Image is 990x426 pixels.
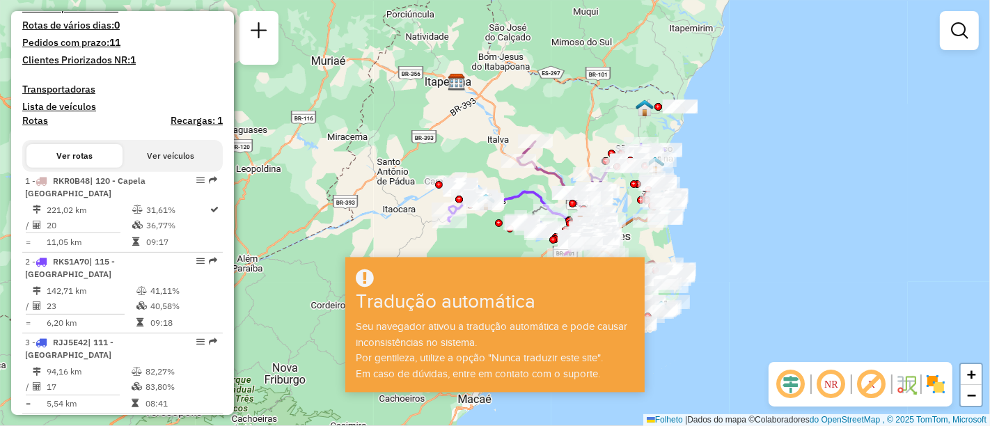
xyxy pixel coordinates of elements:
font: = [26,237,31,247]
font: | 120 - Capela [GEOGRAPHIC_DATA] [25,175,146,198]
font: 1 - [25,175,36,186]
font: 94,16 km [47,366,81,377]
font: 20 [47,219,56,230]
font: 2 - [25,256,36,267]
i: Distância Total [33,368,41,376]
img: São Francisco de Itabapoana [646,156,664,174]
font: Rotas de vários dias: [22,19,114,31]
i: Tempo total em rota [132,399,139,407]
i: Total de Atividades [33,382,41,390]
img: Fluxo de ruas [895,373,918,395]
font: Rotas [22,114,48,127]
font: Tradução automática [356,291,535,313]
font: Lista de veículos [22,100,96,113]
a: Rotas [22,115,48,127]
i: Total de Atividades [33,221,41,229]
font: 41,11% [150,285,180,296]
font: Por gentileza, utilize a opção "Nunca traduzir este site". [356,352,603,363]
font: 142,71 km [47,285,86,296]
em: Rota exportada [209,338,217,346]
font: 83,80% [146,381,175,392]
font: + [967,365,976,383]
em: Opções [196,257,205,265]
i: % de utilização da cubagem [136,301,147,310]
font: 3 - [25,337,36,347]
font: Ver rotas [56,150,93,161]
font: 11,05 km [47,237,81,247]
font: Colaboradores [755,415,810,425]
i: % de utilização do peso [132,205,143,214]
span: Ocultar NR [815,368,848,401]
i: % de utilização do peso [132,368,142,376]
font: Ver veículos [147,150,194,161]
a: Filtros de exibição [945,17,973,45]
img: Maniva [636,99,654,117]
a: Ampliar [961,364,982,385]
font: / [26,381,29,392]
font: Em caso de dúvidas, entre em contato com o suporte. [356,368,600,379]
em: Opções [196,176,205,184]
font: 36,77% [146,219,175,230]
font: 17 [47,381,56,392]
font: 31,61% [146,205,175,215]
i: % de utilização do peso [136,287,147,295]
font: − [967,386,976,404]
i: Total de Atividades [33,301,41,310]
font: 23 [47,301,56,311]
i: Distância Total [33,205,41,214]
font: Dados do mapa © [687,415,755,425]
font: RKR0B48 [53,175,90,186]
font: 6,20 km [47,317,77,328]
font: Transportadoras [22,83,95,95]
i: Tempo total em rota [132,237,139,246]
i: Distância Total [33,287,41,295]
font: 09:17 [146,237,168,247]
font: Folheto [655,415,683,425]
font: RKS1A70 [53,256,89,267]
font: 5,54 km [47,398,77,409]
font: 0 [114,19,120,31]
a: Diminuir o zoom [961,385,982,406]
button: Ver veículos [123,144,219,168]
font: 221,02 km [47,205,86,215]
i: % de utilização da cubagem [132,221,143,229]
div: Atividade não roteirizada - MANOEL GOMES DA SILV [663,100,698,113]
img: Exibir/Ocultar setores [925,373,947,395]
a: Nova sessão e pesquisa [245,17,273,48]
img: CDD Itaperuna [448,73,466,91]
a: Folheto [647,415,683,425]
span: Exibir rótulo [855,368,888,401]
a: do OpenStreetMap , © 2025 TomTom, Microsoft [810,415,987,425]
font: Recargas: 1 [171,114,223,127]
span: Deslocamento ocular [774,368,808,401]
font: 82,27% [146,366,175,377]
font: | [685,415,687,425]
font: | 115 - [GEOGRAPHIC_DATA] [25,256,115,279]
font: / [26,301,29,311]
font: 09:18 [150,317,173,328]
font: Seu navegador ativou a tradução automática e pode causar inconsistências no sistema. [356,321,627,348]
button: Ver rotas [26,144,123,168]
i: % de utilização da cubagem [132,382,142,390]
font: Pedidos com prazo: [22,36,109,49]
font: Clientes Priorizados NR: [22,54,130,66]
font: 1 [130,54,136,66]
font: = [26,398,31,409]
font: = [26,317,31,328]
font: 11 [109,36,120,49]
em: Rota exportada [209,176,217,184]
font: 08:41 [146,398,168,409]
em: Rota exportada [209,257,217,265]
em: Opções [196,338,205,346]
font: / [26,219,29,230]
font: | 111 - [GEOGRAPHIC_DATA] [25,337,113,360]
i: Rota otimizada [211,205,219,214]
font: RJJ5E42 [53,337,88,347]
font: 40,58% [150,301,180,311]
i: Tempo total em rota [136,318,143,326]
